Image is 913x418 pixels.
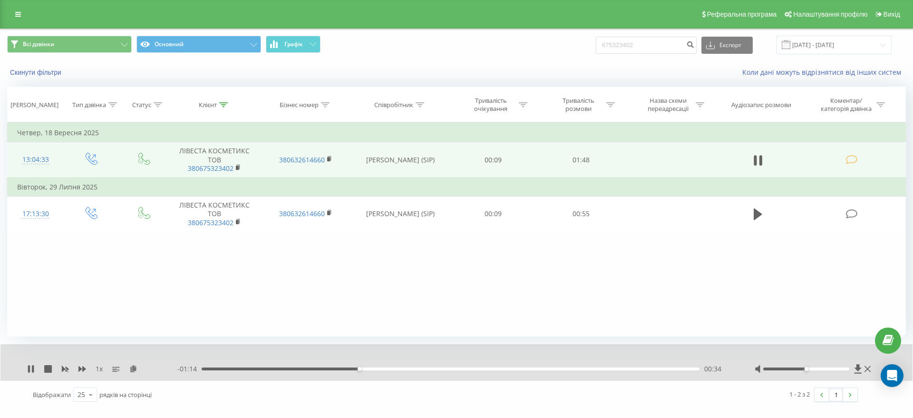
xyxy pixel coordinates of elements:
[7,36,132,53] button: Всі дзвінки
[279,155,325,164] a: 380632614660
[537,197,624,232] td: 00:55
[642,97,693,113] div: Назва схеми переадресації
[17,205,54,223] div: 17:13:30
[279,209,325,218] a: 380632614660
[33,390,71,399] span: Відображати
[8,178,906,197] td: Вівторок, 29 Липня 2025
[23,40,54,48] span: Всі дзвінки
[449,142,537,178] td: 00:09
[731,101,791,109] div: Аудіозапис розмови
[881,364,903,387] div: Open Intercom Messenger
[78,390,85,399] div: 25
[818,97,874,113] div: Коментар/категорія дзвінка
[169,142,260,178] td: ЛІВЕСТА КОСМЕТИКС ТОВ
[351,197,449,232] td: [PERSON_NAME] (SIP)
[829,388,843,401] a: 1
[188,164,233,173] a: 380675323402
[96,364,103,374] span: 1 x
[707,10,777,18] span: Реферальна програма
[553,97,604,113] div: Тривалість розмови
[793,10,867,18] span: Налаштування профілю
[8,123,906,142] td: Четвер, 18 Вересня 2025
[701,37,753,54] button: Експорт
[537,142,624,178] td: 01:48
[742,68,906,77] a: Коли дані можуть відрізнятися вiд інших систем
[374,101,413,109] div: Співробітник
[132,101,151,109] div: Статус
[449,197,537,232] td: 00:09
[596,37,697,54] input: Пошук за номером
[358,367,361,371] div: Accessibility label
[266,36,321,53] button: Графік
[7,68,66,77] button: Скинути фільтри
[199,101,217,109] div: Клієнт
[136,36,261,53] button: Основний
[466,97,516,113] div: Тривалість очікування
[351,142,449,178] td: [PERSON_NAME] (SIP)
[188,218,233,227] a: 380675323402
[884,10,900,18] span: Вихід
[17,150,54,169] div: 13:04:33
[789,389,810,399] div: 1 - 2 з 2
[99,390,152,399] span: рядків на сторінці
[177,364,202,374] span: - 01:14
[169,197,260,232] td: ЛІВЕСТА КОСМЕТИКС ТОВ
[280,101,319,109] div: Бізнес номер
[284,41,303,48] span: Графік
[804,367,808,371] div: Accessibility label
[704,364,721,374] span: 00:34
[72,101,106,109] div: Тип дзвінка
[10,101,58,109] div: [PERSON_NAME]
